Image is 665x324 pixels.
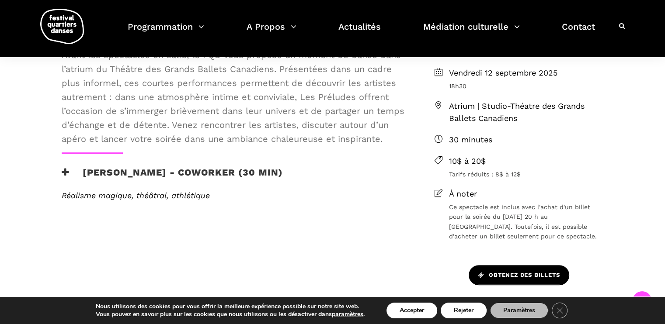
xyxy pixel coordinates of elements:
span: Ce spectacle est inclus avec l'achat d'un billet pour la soirée du [DATE] 20 h au [GEOGRAPHIC_DAT... [449,202,604,241]
span: Avant les spectacles en salle, le FQD vous propose un moment de danse dans l’atrium du Théâtre de... [62,48,406,146]
button: Close GDPR Cookie Banner [552,303,568,318]
a: Programmation [128,19,204,45]
p: Vous pouvez en savoir plus sur les cookies que nous utilisons ou les désactiver dans . [96,310,365,318]
span: 30 minutes [449,134,604,146]
p: Nous utilisons des cookies pour vous offrir la meilleure expérience possible sur notre site web. [96,303,365,310]
span: Vendredi 12 septembre 2025 [449,67,604,79]
a: Contact [562,19,595,45]
button: Accepter [386,303,437,318]
span: 18h30 [449,81,604,91]
span: Atrium | Studio-Théatre des Grands Ballets Canadiens [449,100,604,125]
button: Paramètres [490,303,548,318]
a: Actualités [338,19,381,45]
h3: [PERSON_NAME] - Coworker (30 min) [62,167,283,189]
span: 10$ à 20$ [449,155,604,168]
a: A Propos [247,19,296,45]
span: Tarifs réduits : 8$ à 12$ [449,169,604,179]
em: Réalisme magique, théâtral, athlétique [62,191,210,200]
img: logo-fqd-med [40,9,84,44]
span: Obtenez des billets [478,271,560,280]
button: paramètres [332,310,363,318]
a: Médiation culturelle [423,19,520,45]
span: À noter [449,188,604,200]
button: Rejeter [441,303,487,318]
a: Obtenez des billets [469,265,569,285]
